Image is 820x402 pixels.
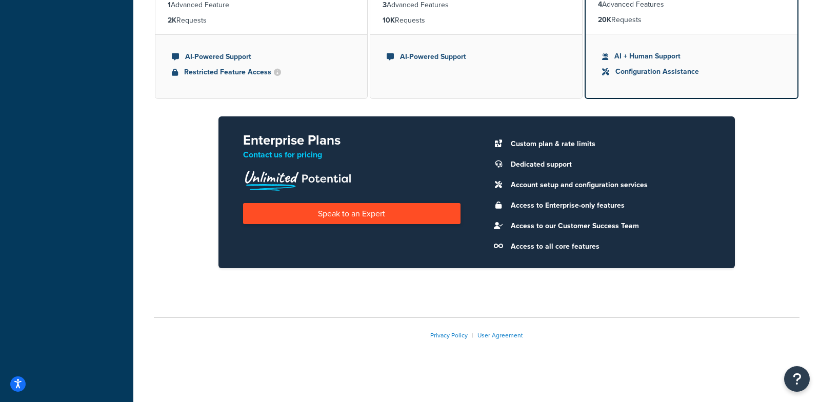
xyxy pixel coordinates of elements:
li: AI-Powered Support [387,51,566,63]
li: Requests [383,15,570,26]
span: | [472,331,473,340]
li: Custom plan & rate limits [506,137,711,151]
button: Open Resource Center [784,366,810,392]
a: User Agreement [477,331,523,340]
p: Contact us for pricing [243,148,461,162]
strong: 2K [168,15,176,26]
strong: 20K [598,14,611,25]
h2: Enterprise Plans [243,133,461,148]
strong: 10K [383,15,395,26]
li: Requests [598,14,785,26]
li: Access to Enterprise-only features [506,198,711,213]
li: Configuration Assistance [602,66,781,77]
a: Privacy Policy [430,331,468,340]
li: Account setup and configuration services [506,178,711,192]
li: AI + Human Support [602,51,781,62]
li: Access to our Customer Success Team [506,219,711,233]
a: Speak to an Expert [243,203,461,224]
img: Unlimited Potential [243,167,352,191]
li: Requests [168,15,355,26]
li: Dedicated support [506,157,711,172]
li: AI-Powered Support [172,51,351,63]
li: Restricted Feature Access [172,67,351,78]
li: Access to all core features [506,239,711,254]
